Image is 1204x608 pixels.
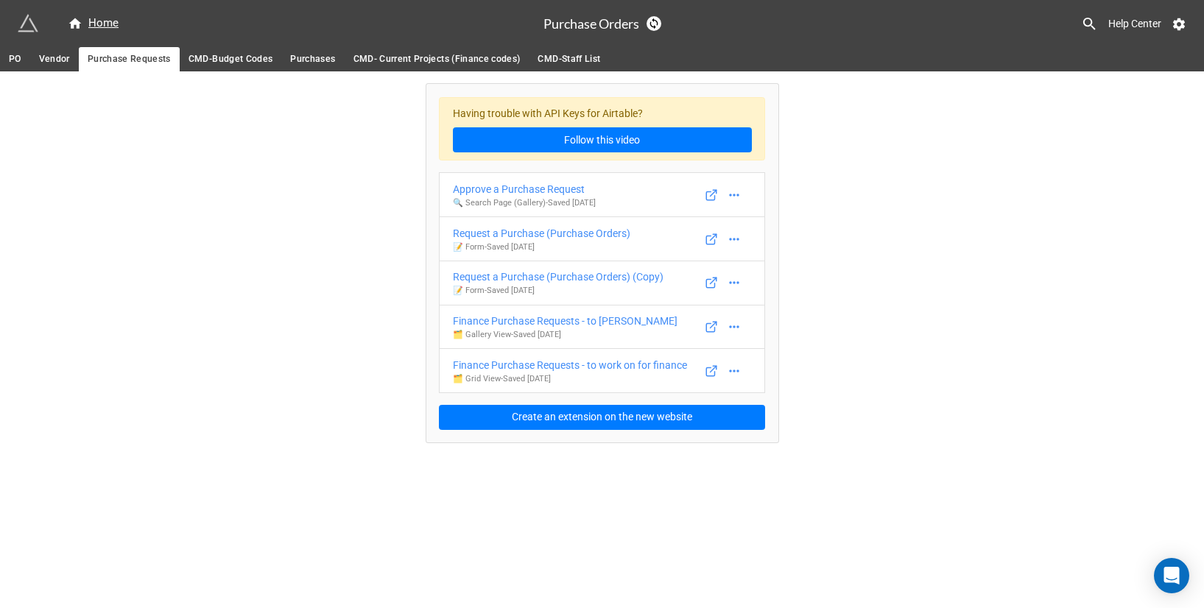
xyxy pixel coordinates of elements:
[453,127,752,152] a: Follow this video
[453,269,663,285] div: Request a Purchase (Purchase Orders) (Copy)
[18,13,38,34] img: miniextensions-icon.73ae0678.png
[1154,558,1189,593] div: Open Intercom Messenger
[189,52,273,67] span: CMD-Budget Codes
[647,16,661,31] a: Sync Base Structure
[439,172,765,217] a: Approve a Purchase Request🔍 Search Page (Gallery)-Saved [DATE]
[9,52,21,67] span: PO
[439,261,765,305] a: Request a Purchase (Purchase Orders) (Copy)📝 Form-Saved [DATE]
[453,357,687,373] div: Finance Purchase Requests - to work on for finance
[290,52,335,67] span: Purchases
[88,52,171,67] span: Purchase Requests
[453,181,596,197] div: Approve a Purchase Request
[453,373,687,385] p: 🗂️ Grid View - Saved [DATE]
[453,329,677,341] p: 🗂️ Gallery View - Saved [DATE]
[353,52,521,67] span: CMD- Current Projects (Finance codes)
[453,241,630,253] p: 📝 Form - Saved [DATE]
[543,17,639,30] h3: Purchase Orders
[439,305,765,350] a: Finance Purchase Requests - to [PERSON_NAME]🗂️ Gallery View-Saved [DATE]
[439,97,765,161] div: Having trouble with API Keys for Airtable?
[59,15,127,32] a: Home
[1098,10,1172,37] a: Help Center
[439,405,765,430] button: Create an extension on the new website
[439,216,765,261] a: Request a Purchase (Purchase Orders)📝 Form-Saved [DATE]
[453,197,596,209] p: 🔍 Search Page (Gallery) - Saved [DATE]
[453,285,663,297] p: 📝 Form - Saved [DATE]
[538,52,600,67] span: CMD-Staff List
[68,15,119,32] div: Home
[453,225,630,241] div: Request a Purchase (Purchase Orders)
[39,52,70,67] span: Vendor
[439,348,765,393] a: Finance Purchase Requests - to work on for finance🗂️ Grid View-Saved [DATE]
[453,313,677,329] div: Finance Purchase Requests - to [PERSON_NAME]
